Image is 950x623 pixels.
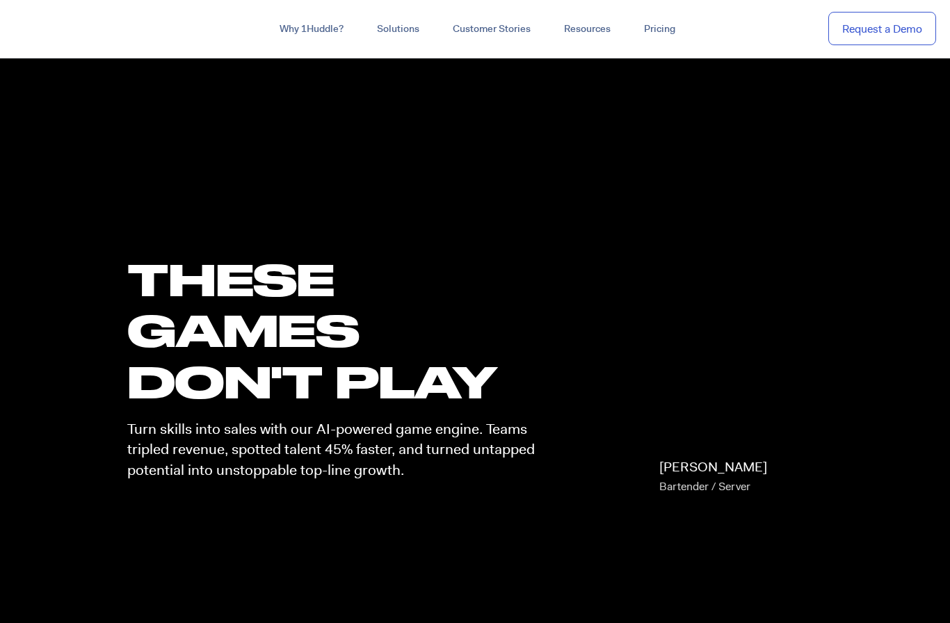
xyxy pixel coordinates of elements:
h1: these GAMES DON'T PLAY [127,254,547,407]
p: Turn skills into sales with our AI-powered game engine. Teams tripled revenue, spotted talent 45%... [127,419,547,480]
img: ... [14,15,113,42]
a: Solutions [360,17,436,42]
a: Resources [547,17,627,42]
span: Bartender / Server [659,479,750,494]
a: Pricing [627,17,692,42]
p: [PERSON_NAME] [659,458,767,496]
a: Customer Stories [436,17,547,42]
a: Request a Demo [828,12,936,46]
a: Why 1Huddle? [263,17,360,42]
